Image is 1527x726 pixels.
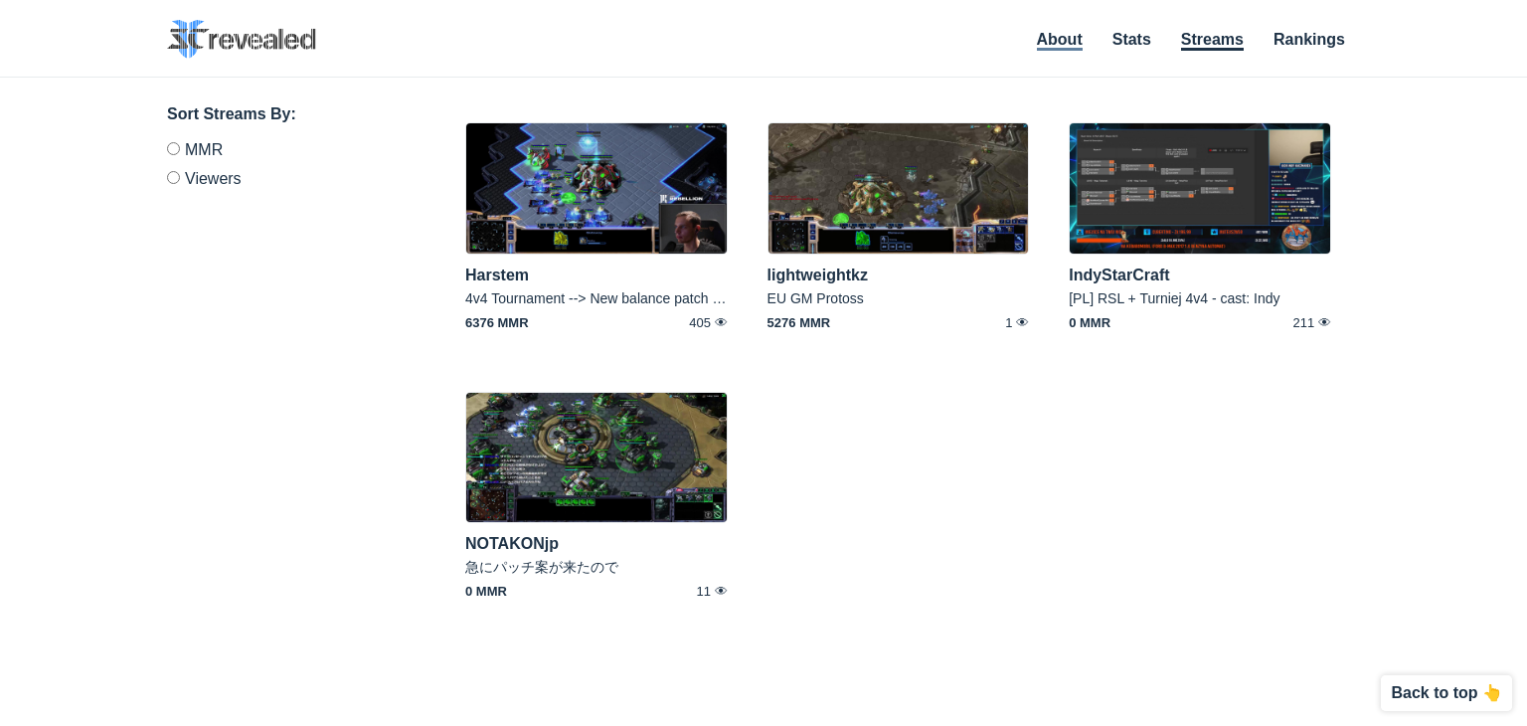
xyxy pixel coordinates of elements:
p: Back to top 👆 [1391,685,1502,701]
a: Stats [1112,31,1151,48]
span: 0 MMR [1069,316,1156,329]
input: MMR [167,142,180,155]
a: IndyStarCraft [1069,267,1169,283]
a: EU GM Protoss [767,290,864,306]
a: Rankings [1273,31,1345,48]
label: MMR [167,142,406,163]
img: live_user_harstem-1280x640.jpg [465,122,728,255]
a: 4v4 Tournament --> New balance patch games [465,290,754,306]
a: 急にパッチ案が来たので [465,559,618,575]
a: NOTAKONjp [465,535,559,552]
span: 211 👁 [1244,316,1331,329]
span: 11 👁 [640,585,728,598]
span: 1 👁 [941,316,1029,329]
span: 0 MMR [465,585,553,598]
a: Harstem [465,267,529,283]
a: About [1037,31,1083,51]
span: 405 👁 [640,316,728,329]
input: Viewers [167,171,180,184]
img: live_user_notakonjp-1280x640.jpg [465,392,728,524]
span: 6376 MMR [465,316,553,329]
span: 5276 MMR [767,316,855,329]
label: Viewers [167,163,406,187]
a: Streams [1181,31,1244,51]
img: live_user_lightweightkz-1280x640.jpg [767,122,1030,255]
img: SC2 Revealed [167,20,316,59]
a: lightweightkz [767,267,868,283]
img: live_user_indystarcraft-1280x640.jpg [1069,122,1331,255]
h3: Sort Streams By: [167,102,406,126]
a: [PL] RSL + Turniej 4v4 - cast: Indy [1069,290,1279,306]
